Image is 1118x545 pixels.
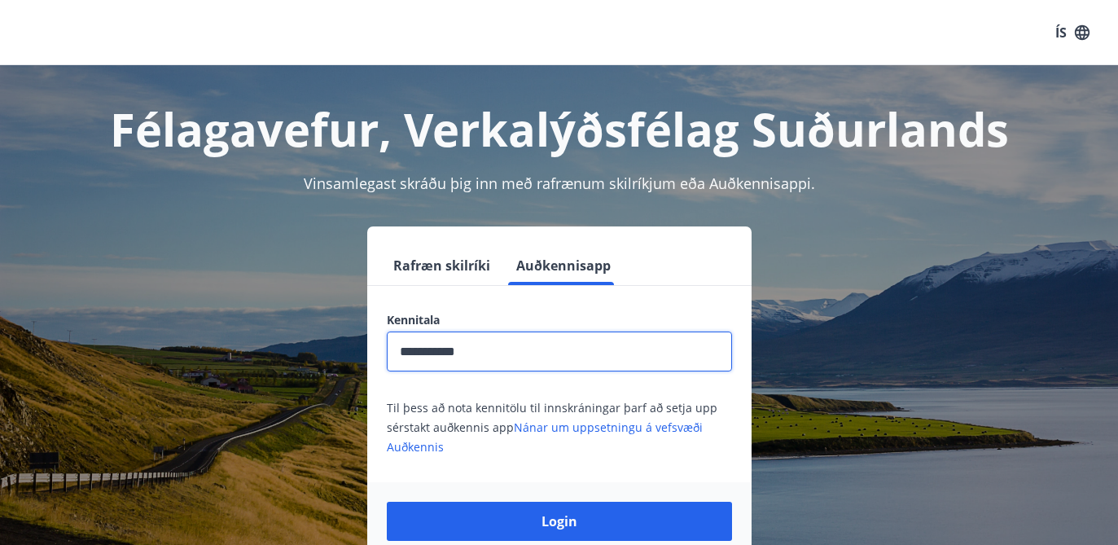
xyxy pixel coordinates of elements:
button: Auðkennisapp [510,246,617,285]
h1: Félagavefur, Verkalýðsfélag Suðurlands [20,98,1098,160]
span: Vinsamlegast skráðu þig inn með rafrænum skilríkjum eða Auðkennisappi. [304,174,815,193]
button: ÍS [1046,18,1098,47]
label: Kennitala [387,312,732,328]
span: Til þess að nota kennitölu til innskráningar þarf að setja upp sérstakt auðkennis app [387,400,717,455]
a: Nánar um uppsetningu á vefsvæði Auðkennis [387,420,703,455]
button: Login [387,502,732,541]
button: Rafræn skilríki [387,246,497,285]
